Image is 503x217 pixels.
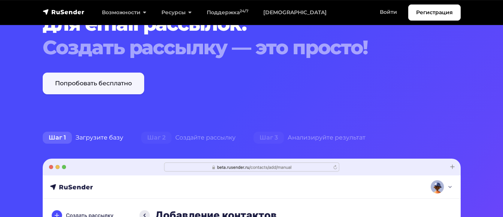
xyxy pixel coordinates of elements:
[372,4,404,20] a: Войти
[154,5,199,20] a: Ресурсы
[408,4,461,21] a: Регистрация
[43,132,72,144] span: Шаг 1
[34,130,132,145] div: Загрузите базу
[43,36,461,59] div: Создать рассылку — это просто!
[43,8,85,16] img: RuSender
[240,9,248,13] sup: 24/7
[132,130,245,145] div: Создайте рассылку
[256,5,334,20] a: [DEMOGRAPHIC_DATA]
[94,5,154,20] a: Возможности
[245,130,375,145] div: Анализируйте результат
[199,5,256,20] a: Поддержка24/7
[141,132,172,144] span: Шаг 2
[43,73,144,94] a: Попробовать бесплатно
[254,132,284,144] span: Шаг 3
